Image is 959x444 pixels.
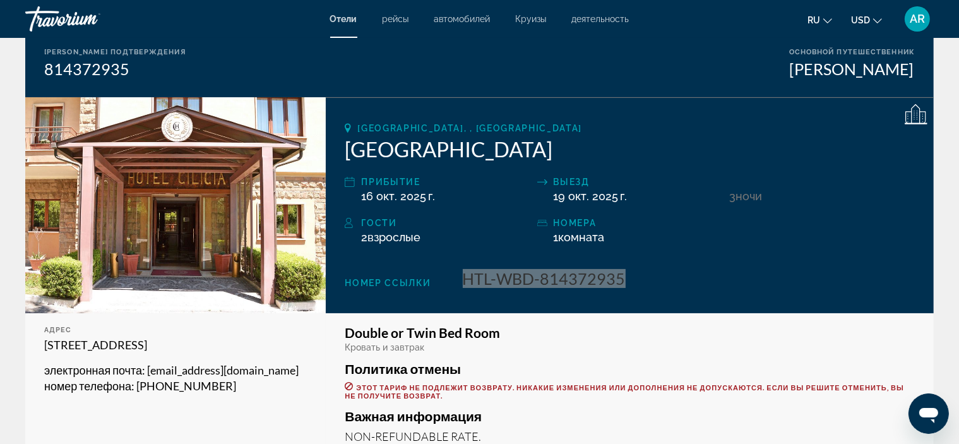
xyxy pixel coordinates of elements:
div: прибытие [361,174,530,189]
span: 16 окт. 2025 г. [361,189,435,203]
span: Номер ссылки [345,278,431,288]
img: Hotel Cilicia [25,97,326,313]
a: Travorium [25,3,152,35]
a: Круизы [516,14,547,24]
h3: Политика отмены [345,362,915,376]
button: Change currency [851,11,882,29]
span: Кровать и завтрак [345,342,424,352]
iframe: Кнопка запуска окна обмена сообщениями [908,393,949,434]
span: 3 [729,189,736,203]
h3: Важная информация [345,409,915,423]
div: Выезд [554,174,723,189]
div: Гости [361,215,530,231]
span: 2 [361,231,420,244]
button: Change language [807,11,832,29]
span: Этот тариф не подлежит возврату. Никакие изменения или дополнения не допускаются. Если вы решите ... [345,383,904,400]
p: [STREET_ADDRESS] [44,337,307,353]
p: NON-REFUNDABLE RATE. [345,429,915,443]
span: : [EMAIL_ADDRESS][DOMAIN_NAME] [142,363,299,377]
span: AR [910,13,925,25]
div: номера [554,215,723,231]
span: [GEOGRAPHIC_DATA], , [GEOGRAPHIC_DATA] [357,123,582,133]
a: Отели [330,14,357,24]
span: : [PHONE_NUMBER] [131,379,236,393]
span: номер телефона [44,379,131,393]
span: HTL-WBD-814372935 [463,269,626,288]
div: адрес [44,326,307,334]
span: Взрослые [367,231,420,244]
span: 19 окт. 2025 г. [554,189,628,203]
h2: [GEOGRAPHIC_DATA] [345,136,915,162]
a: автомобилей [434,14,491,24]
div: [PERSON_NAME] [789,59,915,78]
div: 814372935 [44,59,186,78]
a: рейсы [383,14,409,24]
a: деятельность [572,14,629,24]
div: [PERSON_NAME] подтверждения [44,48,186,56]
h3: Double or Twin Bed Room [345,326,915,340]
span: ночи [736,189,762,203]
span: USD [851,15,870,25]
span: электронная почта [44,363,142,377]
button: User Menu [901,6,934,32]
span: Комната [559,231,605,244]
span: ru [807,15,820,25]
div: Основной путешественник [789,48,915,56]
span: 1 [554,231,605,244]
